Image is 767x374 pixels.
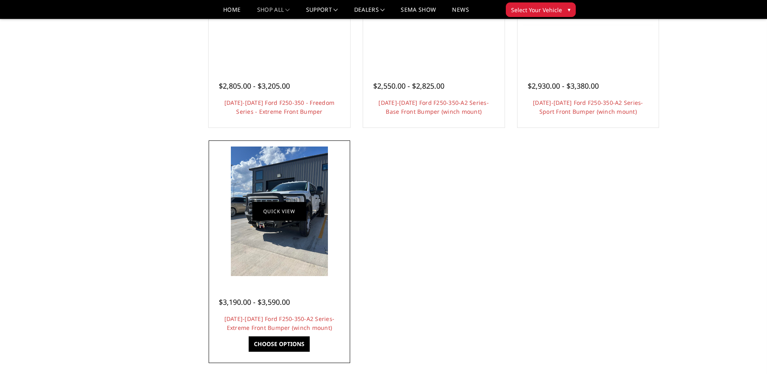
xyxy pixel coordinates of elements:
span: ▾ [568,5,570,14]
a: [DATE]-[DATE] Ford F250-350-A2 Series-Extreme Front Bumper (winch mount) [224,315,335,331]
a: Quick view [252,202,306,221]
a: shop all [257,7,290,19]
a: Home [223,7,241,19]
span: Select Your Vehicle [511,6,562,14]
a: Choose Options [249,336,310,352]
a: [DATE]-[DATE] Ford F250-350-A2 Series-Sport Front Bumper (winch mount) [533,99,643,115]
a: SEMA Show [401,7,436,19]
button: Select Your Vehicle [506,2,576,17]
a: [DATE]-[DATE] Ford F250-350-A2 Series-Base Front Bumper (winch mount) [378,99,489,115]
span: $3,190.00 - $3,590.00 [219,297,290,307]
a: 2023-2025 Ford F250-350-A2 Series-Extreme Front Bumper (winch mount) 2023-2025 Ford F250-350-A2 S... [211,142,348,280]
span: $2,805.00 - $3,205.00 [219,81,290,91]
span: $2,550.00 - $2,825.00 [373,81,444,91]
span: $2,930.00 - $3,380.00 [528,81,599,91]
a: News [452,7,469,19]
img: 2023-2025 Ford F250-350-A2 Series-Extreme Front Bumper (winch mount) [231,147,328,276]
a: [DATE]-[DATE] Ford F250-350 - Freedom Series - Extreme Front Bumper [224,99,334,115]
a: Dealers [354,7,385,19]
a: Support [306,7,338,19]
iframe: Chat Widget [727,335,767,374]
